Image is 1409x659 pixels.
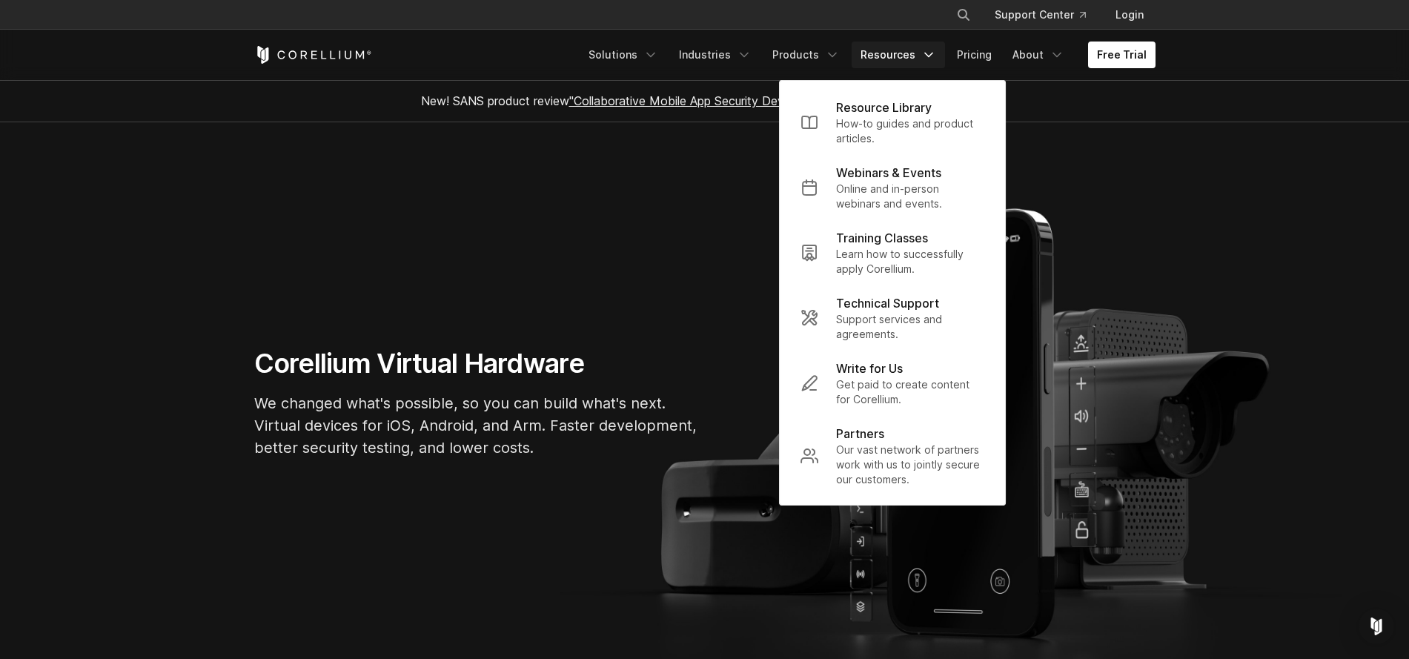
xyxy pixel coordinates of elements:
h1: Corellium Virtual Hardware [254,347,699,380]
a: Technical Support Support services and agreements. [789,285,996,351]
p: Training Classes [836,229,928,247]
div: Navigation Menu [938,1,1156,28]
a: Partners Our vast network of partners work with us to jointly secure our customers. [789,416,996,496]
p: Support services and agreements. [836,312,984,342]
a: Industries [670,42,760,68]
p: Resource Library [836,99,932,116]
a: Products [763,42,849,68]
a: Login [1104,1,1156,28]
p: Our vast network of partners work with us to jointly secure our customers. [836,443,984,487]
div: Navigation Menu [580,42,1156,68]
span: New! SANS product review now available. [421,93,989,108]
a: "Collaborative Mobile App Security Development and Analysis" [569,93,911,108]
p: Technical Support [836,294,939,312]
p: Write for Us [836,360,903,377]
p: How-to guides and product articles. [836,116,984,146]
a: Corellium Home [254,46,372,64]
button: Search [950,1,977,28]
p: We changed what's possible, so you can build what's next. Virtual devices for iOS, Android, and A... [254,392,699,459]
div: Open Intercom Messenger [1359,609,1394,644]
a: Support Center [983,1,1098,28]
p: Get paid to create content for Corellium. [836,377,984,407]
p: Partners [836,425,884,443]
p: Learn how to successfully apply Corellium. [836,247,984,276]
a: Resource Library How-to guides and product articles. [789,90,996,155]
a: Solutions [580,42,667,68]
a: Pricing [948,42,1001,68]
p: Online and in-person webinars and events. [836,182,984,211]
a: Training Classes Learn how to successfully apply Corellium. [789,220,996,285]
p: Webinars & Events [836,164,941,182]
a: Webinars & Events Online and in-person webinars and events. [789,155,996,220]
a: About [1004,42,1073,68]
a: Free Trial [1088,42,1156,68]
a: Write for Us Get paid to create content for Corellium. [789,351,996,416]
a: Resources [852,42,945,68]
